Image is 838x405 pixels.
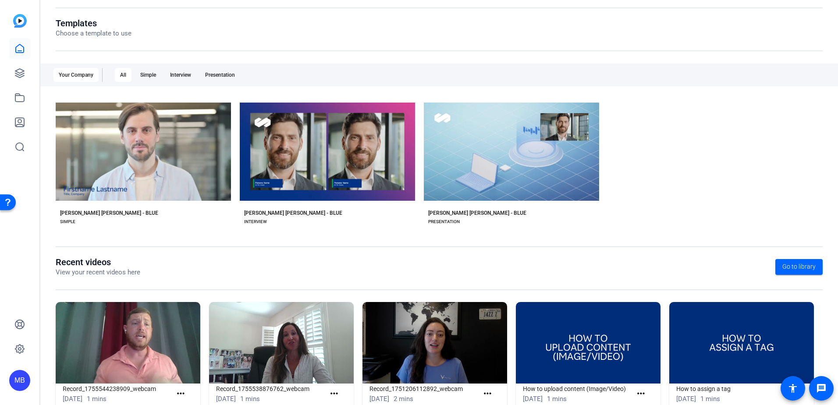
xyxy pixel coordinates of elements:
[216,384,325,394] h1: Record_1755538876762_webcam
[63,384,172,394] h1: Record_1755544238909_webcam
[428,218,460,225] div: PRESENTATION
[56,302,200,384] img: Record_1755544238909_webcam
[547,395,567,403] span: 1 mins
[53,68,99,82] div: Your Company
[175,388,186,399] mat-icon: more_horiz
[165,68,196,82] div: Interview
[200,68,240,82] div: Presentation
[428,210,526,217] div: [PERSON_NAME] [PERSON_NAME] - BLUE
[369,384,479,394] h1: Record_1751206112892_webcam
[636,388,646,399] mat-icon: more_horiz
[9,370,30,391] div: MB
[676,384,785,394] h1: How to assign a tag
[244,218,267,225] div: INTERVIEW
[329,388,340,399] mat-icon: more_horiz
[13,14,27,28] img: blue-gradient.svg
[135,68,161,82] div: Simple
[700,395,720,403] span: 1 mins
[523,384,632,394] h1: How to upload content (Image/Video)
[56,257,140,267] h1: Recent videos
[482,388,493,399] mat-icon: more_horiz
[60,218,75,225] div: SIMPLE
[244,210,342,217] div: [PERSON_NAME] [PERSON_NAME] - BLUE
[775,259,823,275] a: Go to library
[362,302,507,384] img: Record_1751206112892_webcam
[788,383,798,394] mat-icon: accessibility
[56,267,140,277] p: View your recent videos here
[115,68,131,82] div: All
[816,383,827,394] mat-icon: message
[240,395,260,403] span: 1 mins
[676,395,696,403] span: [DATE]
[369,395,389,403] span: [DATE]
[87,395,107,403] span: 1 mins
[60,210,158,217] div: [PERSON_NAME] [PERSON_NAME] - BLUE
[669,302,814,384] img: How to assign a tag
[56,18,131,28] h1: Templates
[209,302,354,384] img: Record_1755538876762_webcam
[523,395,543,403] span: [DATE]
[216,395,236,403] span: [DATE]
[782,262,816,271] span: Go to library
[394,395,413,403] span: 2 mins
[56,28,131,39] p: Choose a template to use
[516,302,660,384] img: How to upload content (Image/Video)
[63,395,82,403] span: [DATE]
